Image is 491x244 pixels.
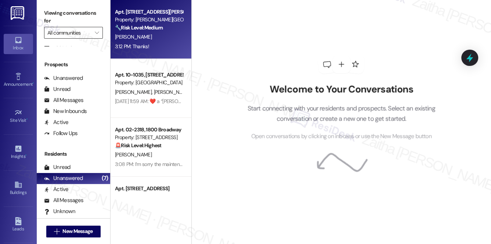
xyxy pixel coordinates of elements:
span: • [33,81,34,86]
div: Unanswered [44,74,83,82]
div: Unanswered [44,174,83,182]
span: [PERSON_NAME] [115,89,154,95]
div: Unread [44,163,71,171]
div: Apt. [STREET_ADDRESS] [115,185,183,192]
div: Property: [STREET_ADDRESS] [115,134,183,141]
img: ResiDesk Logo [11,6,26,20]
div: Unknown [44,208,75,215]
strong: 🚨 Risk Level: Highest [115,142,162,149]
a: Buildings [4,178,33,198]
span: • [26,117,28,122]
a: Insights • [4,142,33,162]
div: Residents [37,150,110,158]
div: Property: [PERSON_NAME][GEOGRAPHIC_DATA] [115,16,183,24]
div: Active [44,119,69,126]
div: Apt. 02-2318, 1800 Broadway [115,126,183,134]
label: Viewing conversations for [44,7,103,27]
a: Site Visit • [4,106,33,126]
div: All Messages [44,96,83,104]
span: [PERSON_NAME] [154,89,190,95]
span: New Message [62,227,93,235]
span: [PERSON_NAME] [115,33,152,40]
a: Inbox [4,34,33,54]
a: Leads [4,215,33,235]
p: Start connecting with your residents and prospects. Select an existing conversation or create a n... [236,103,446,124]
div: (7) [100,173,110,184]
input: All communities [47,27,91,39]
div: Apt. [STREET_ADDRESS][PERSON_NAME] [115,8,183,16]
div: Unread [44,85,71,93]
div: New Inbounds [44,107,87,115]
div: Active [44,185,69,193]
i:  [95,30,99,36]
span: Open conversations by clicking on inboxes or use the New Message button [251,132,432,141]
div: Apt. 10-1035, [STREET_ADDRESS] [115,71,183,79]
h2: Welcome to Your Conversations [236,84,446,95]
span: [PERSON_NAME] [115,151,152,158]
div: All Messages [44,197,83,204]
strong: 🔧 Risk Level: Medium [115,24,163,31]
button: New Message [46,226,101,237]
i:  [54,229,59,234]
div: Follow Ups [44,130,78,137]
span: • [25,153,26,158]
div: Property: [GEOGRAPHIC_DATA] [115,79,183,86]
div: Prospects [37,61,110,68]
div: 3:12 PM: Thanks! [115,43,149,50]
